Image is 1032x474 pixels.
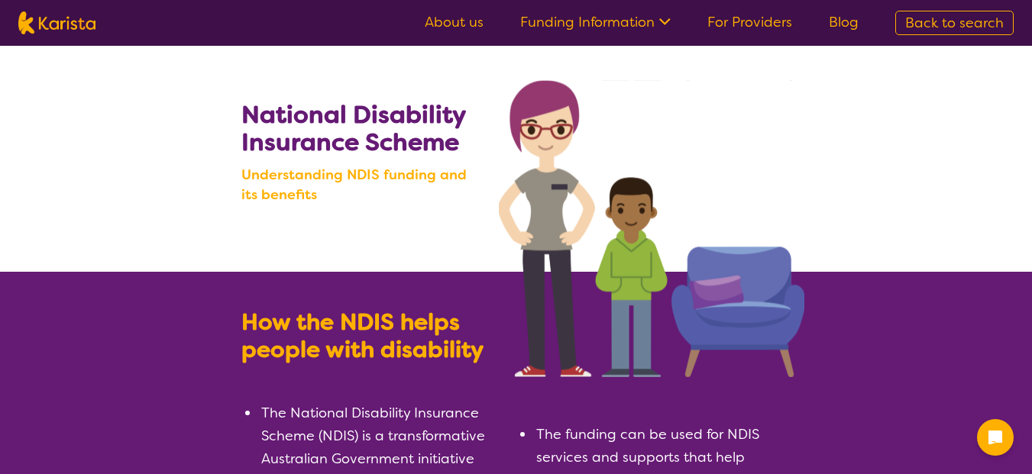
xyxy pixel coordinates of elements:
span: Back to search [905,14,1004,32]
a: Blog [829,13,859,31]
b: How the NDIS helps people with disability [241,307,484,365]
a: About us [425,13,484,31]
a: Funding Information [520,13,671,31]
b: National Disability Insurance Scheme [241,98,465,158]
img: Search NDIS services with Karista [499,80,804,377]
a: For Providers [707,13,792,31]
img: Karista logo [18,11,95,34]
b: Understanding NDIS funding and its benefits [241,165,485,205]
a: Back to search [895,11,1014,35]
